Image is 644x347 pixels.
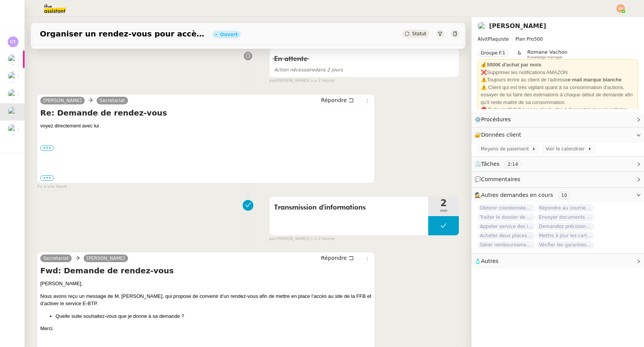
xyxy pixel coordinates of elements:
img: users%2F0v3yA2ZOZBYwPN7V38GNVTYjOQj1%2Favatar%2Fa58eb41e-cbb7-4128-9131-87038ae72dcb [478,22,486,30]
span: & [517,49,521,59]
span: Procédures [481,116,511,122]
span: Obtenir coordonnées [PERSON_NAME] pour contrat apprenti [478,204,535,212]
span: 🕵️ [475,192,573,198]
span: 💬 [475,176,524,182]
span: ⏲️ [475,161,527,167]
span: Autres demandes en cours [481,192,553,198]
span: Organiser un rendez-vous pour accès FFB [40,30,206,38]
img: users%2F0v3yA2ZOZBYwPN7V38GNVTYjOQj1%2Favatar%2Fa58eb41e-cbb7-4128-9131-87038ae72dcb [8,124,18,135]
div: 🧴Autres [472,254,644,269]
label: ••• [40,175,54,181]
span: Moyens de paiement [481,145,532,153]
img: users%2FtFhOaBya8rNVU5KG7br7ns1BCvi2%2Favatar%2Faa8c47da-ee6c-4101-9e7d-730f2e64f978 [8,71,18,82]
label: ••• [40,145,54,151]
div: Supprimer les notifications AMAZON [481,69,635,76]
span: Répondre [321,254,347,262]
span: Plan Pro [516,36,534,42]
span: Données client [481,132,521,138]
img: svg [8,36,18,47]
strong: 💰5000€ d'achat par mois [481,62,542,68]
span: il y a une heure [37,183,67,190]
nz-tag: 10 [558,192,570,199]
span: min [428,208,459,214]
div: 🔐Données client [472,127,644,142]
div: voyez directement avec lui [40,122,371,152]
span: il y a 2 heures [307,236,335,242]
div: ⚠️Toujours écrire au client de l'adresse [481,76,635,84]
span: Répondre [321,96,347,104]
div: ⚙️Procédures [472,112,644,127]
img: users%2F0v3yA2ZOZBYwPN7V38GNVTYjOQj1%2Favatar%2Fa58eb41e-cbb7-4128-9131-87038ae72dcb [8,107,18,117]
li: Quelle suite souhaitez-vous que je donne à sa demande ? [56,312,371,320]
p: Nous avons reçu un message de M. [PERSON_NAME], qui propose de convenir d’un rendez-vous afin de ... [40,292,371,307]
span: ⚙️ [475,115,514,124]
nz-tag: Groupe F.1 [478,49,508,57]
strong: e-mail marque blanche [568,77,622,83]
p: [PERSON_NAME], [40,280,371,288]
span: Envoyer documents à [PERSON_NAME] [537,213,594,221]
app-user-label: Knowledge manager [527,49,568,59]
span: 500 [534,36,543,42]
img: svg [616,4,625,13]
span: Romane Vachon [527,49,568,55]
span: 🧴 [475,258,498,264]
span: En attente [274,56,307,63]
span: dans 2 jours [274,67,343,73]
span: Mettre à jour les cartes pro BTP [537,232,594,240]
span: Gérer remboursement billets d'avions [478,241,535,249]
span: Transmission d'informations [274,202,424,213]
span: Commentaires [481,176,520,182]
span: Acheter deux places de concert VIP [478,232,535,240]
a: Secretariat [40,255,72,262]
div: 🕵️Autres demandes en cours 10 [472,188,644,203]
span: Appeler service des impôts foncier [478,223,535,230]
nz-tag: 2:14 [504,160,521,168]
span: Traiter le dossier de stage [478,213,535,221]
div: Ouvert [220,32,238,37]
strong: ❌ [481,69,487,75]
span: Demandez précision sur demandes QUALIBAT [537,223,594,230]
div: ⏲️Tâches 2:14 [472,157,644,172]
span: par [269,78,276,84]
a: Secretariat [97,97,128,104]
span: Knowledge manager [527,55,563,59]
small: [PERSON_NAME] [269,78,334,84]
h4: Re: Demande de rendez-vous [40,107,371,118]
span: Vérifier les garanties chez Axa [537,241,594,249]
span: Tâches [481,161,499,167]
span: Statut [412,31,426,36]
a: [PERSON_NAME] [84,255,128,262]
img: users%2F0v3yA2ZOZBYwPN7V38GNVTYjOQj1%2Favatar%2Fa58eb41e-cbb7-4128-9131-87038ae72dcb [8,89,18,100]
p: Merci. [40,325,371,332]
span: 🔐 [475,131,524,139]
div: 🔴 Éviter le "SAV" avec le client, aller à l'essentiel et ne le solliciter qu'en cas de besoin spé... [481,106,635,129]
span: Voir le calendrier [545,145,587,153]
span: AlvitPlaquiste [478,36,509,42]
small: [PERSON_NAME] [269,236,334,242]
img: users%2FcRgg4TJXLQWrBH1iwK9wYfCha1e2%2Favatar%2Fc9d2fa25-7b78-4dd4-b0f3-ccfa08be62e5 [8,54,18,65]
div: ⚠️ Client qui est très vigilant quant à sa consommation d'actions, essayer de lui faire des estim... [481,84,635,106]
span: Autres [481,258,498,264]
h4: Fwd: Demande de rendez-vous [40,265,371,276]
a: [PERSON_NAME] [40,97,85,104]
a: [PERSON_NAME] [489,22,546,30]
div: 💬Commentaires [472,172,644,187]
button: Répondre [319,96,356,104]
span: 2 [428,198,459,208]
span: il y a 2 heures [307,78,335,84]
button: Répondre [319,254,356,262]
span: par [269,236,276,242]
span: Répondre au courrier et mail [537,204,594,212]
span: Action nécessaire [274,67,315,73]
